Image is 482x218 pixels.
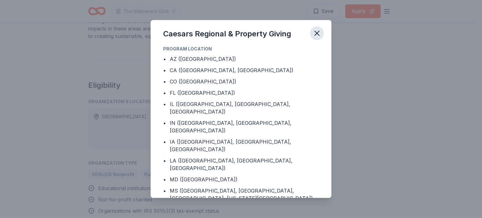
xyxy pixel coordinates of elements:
[163,78,166,85] div: •
[170,100,319,115] div: IL ([GEOGRAPHIC_DATA], [GEOGRAPHIC_DATA], [GEOGRAPHIC_DATA])
[163,29,291,39] div: Caesars Regional & Property Giving
[170,78,236,85] div: CO ([GEOGRAPHIC_DATA])
[163,187,166,194] div: •
[163,66,166,74] div: •
[170,66,293,74] div: CA ([GEOGRAPHIC_DATA], [GEOGRAPHIC_DATA])
[170,138,319,153] div: IA ([GEOGRAPHIC_DATA], [GEOGRAPHIC_DATA], [GEOGRAPHIC_DATA])
[163,45,319,53] div: Program Location
[170,89,235,97] div: FL ([GEOGRAPHIC_DATA])
[163,157,166,164] div: •
[170,119,319,134] div: IN ([GEOGRAPHIC_DATA], [GEOGRAPHIC_DATA], [GEOGRAPHIC_DATA])
[163,100,166,108] div: •
[170,176,238,183] div: MD ([GEOGRAPHIC_DATA])
[170,55,236,63] div: AZ ([GEOGRAPHIC_DATA])
[163,55,166,63] div: •
[163,89,166,97] div: •
[170,157,319,172] div: LA ([GEOGRAPHIC_DATA], [GEOGRAPHIC_DATA], [GEOGRAPHIC_DATA])
[163,138,166,146] div: •
[163,176,166,183] div: •
[170,187,319,202] div: MS ([GEOGRAPHIC_DATA], [GEOGRAPHIC_DATA], [GEOGRAPHIC_DATA], [US_STATE][GEOGRAPHIC_DATA])
[163,119,166,127] div: •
